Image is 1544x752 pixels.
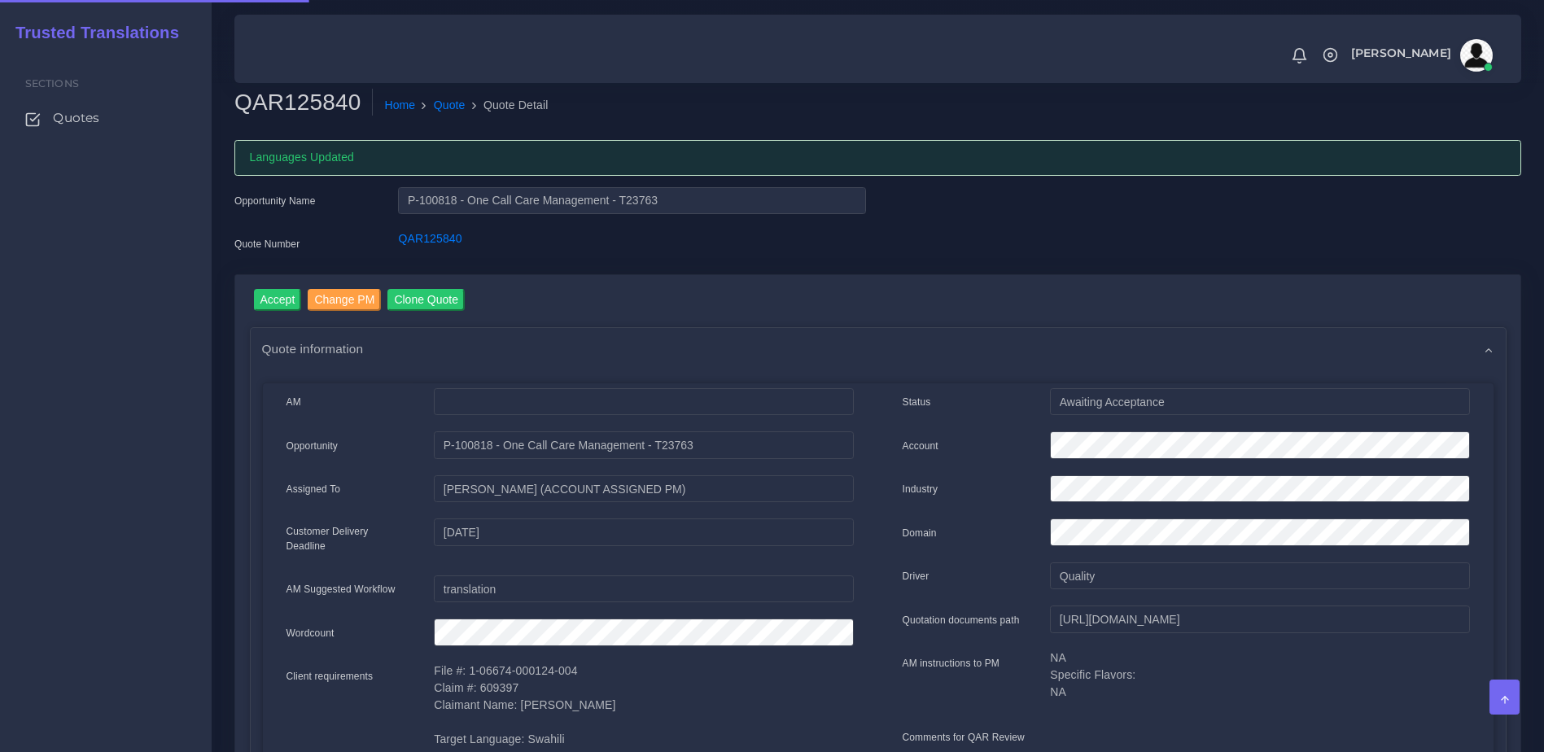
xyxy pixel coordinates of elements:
label: Industry [903,482,938,496]
span: Sections [25,77,79,90]
span: [PERSON_NAME] [1351,47,1451,59]
p: NA Specific Flavors: NA [1050,649,1469,701]
span: Quote information [262,339,364,358]
label: Wordcount [286,626,335,641]
input: Change PM [308,289,381,311]
h2: Trusted Translations [4,23,179,42]
label: AM [286,395,301,409]
a: Quote [434,97,466,114]
div: Quote information [251,328,1506,369]
span: Quotes [53,109,99,127]
p: File #: 1-06674-000124-004 Claim #: 609397 Claimant Name: [PERSON_NAME] Target Language: Swahili [434,662,853,748]
label: Comments for QAR Review [903,730,1025,745]
input: Clone Quote [387,289,465,311]
div: Languages Updated [234,140,1521,176]
a: Home [384,97,415,114]
label: Quotation documents path [903,613,1020,627]
label: Quote Number [234,237,300,251]
label: Opportunity [286,439,339,453]
label: AM Suggested Workflow [286,582,396,597]
img: avatar [1460,39,1493,72]
label: Customer Delivery Deadline [286,524,410,553]
label: Account [903,439,938,453]
label: Driver [903,569,929,584]
label: Assigned To [286,482,341,496]
input: pm [434,475,853,503]
label: AM instructions to PM [903,656,1000,671]
label: Domain [903,526,937,540]
a: [PERSON_NAME]avatar [1343,39,1498,72]
label: Opportunity Name [234,194,316,208]
h2: QAR125840 [234,89,373,116]
label: Status [903,395,931,409]
li: Quote Detail [466,97,549,114]
a: Quotes [12,101,199,135]
label: Client requirements [286,669,374,684]
a: QAR125840 [398,232,461,245]
input: Accept [254,289,302,311]
a: Trusted Translations [4,20,179,46]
